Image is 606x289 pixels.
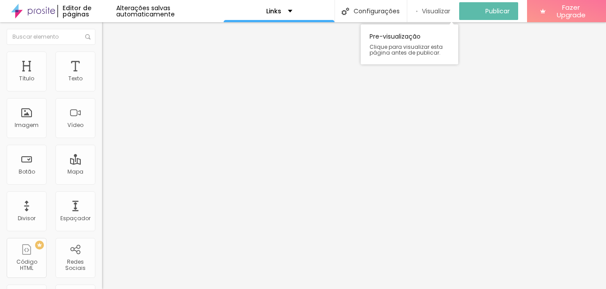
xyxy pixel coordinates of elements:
[485,8,510,15] span: Publicar
[422,8,450,15] span: Visualizar
[19,169,35,175] div: Botão
[407,2,460,20] button: Visualizar
[459,2,518,20] button: Publicar
[550,4,593,19] span: Fazer Upgrade
[370,44,449,55] span: Clique para visualizar esta página antes de publicar.
[60,215,91,222] div: Espaçador
[58,259,93,272] div: Redes Sociais
[361,24,458,64] div: Pre-visualização
[67,122,83,128] div: Vídeo
[68,75,83,82] div: Texto
[9,259,44,272] div: Código HTML
[416,8,418,15] img: view-1.svg
[15,122,39,128] div: Imagem
[19,75,34,82] div: Título
[116,5,224,17] div: Alterações salvas automaticamente
[85,34,91,40] img: Icone
[7,29,95,45] input: Buscar elemento
[67,169,83,175] div: Mapa
[57,5,116,17] div: Editor de páginas
[342,8,349,15] img: Icone
[266,8,281,14] p: Links
[18,215,35,222] div: Divisor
